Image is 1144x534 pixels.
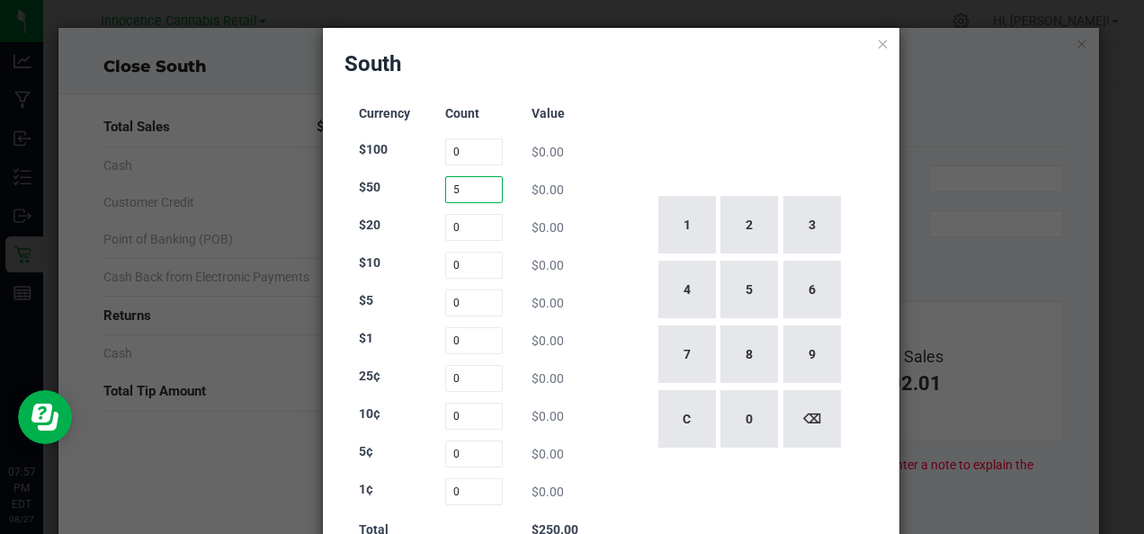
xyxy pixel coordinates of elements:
input: Count [445,441,503,467]
label: $20 [359,216,380,235]
span: $0.00 [532,371,564,386]
h2: South [344,49,401,78]
button: 1 [658,196,716,254]
button: 5 [720,261,778,318]
label: 10¢ [359,405,380,423]
span: $0.00 [532,182,564,197]
button: 9 [783,325,841,383]
label: $5 [359,291,373,310]
button: C [658,390,716,448]
span: $0.00 [532,220,564,235]
label: $10 [359,254,380,272]
button: 4 [658,261,716,318]
button: 7 [658,325,716,383]
h3: Count [445,107,503,120]
span: $0.00 [532,485,564,499]
button: 2 [720,196,778,254]
span: $0.00 [532,409,564,423]
label: 25¢ [359,367,380,386]
input: Count [445,403,503,430]
input: Count [445,252,503,279]
input: Count [445,214,503,241]
input: Count [445,365,503,392]
input: Count [445,289,503,316]
button: 3 [783,196,841,254]
label: $50 [359,178,380,197]
input: Count [445,327,503,354]
button: 8 [720,325,778,383]
button: 0 [720,390,778,448]
label: $1 [359,329,373,348]
iframe: Resource center [18,390,72,444]
input: Count [445,138,503,165]
span: $0.00 [532,334,564,348]
span: $0.00 [532,296,564,310]
input: Count [445,176,503,203]
button: 6 [783,261,841,318]
h3: Value [532,107,589,120]
input: Count [445,478,503,505]
span: $0.00 [532,145,564,159]
span: $0.00 [532,447,564,461]
h3: Currency [359,107,416,120]
label: $100 [359,140,388,159]
label: 5¢ [359,442,373,461]
button: ⌫ [783,390,841,448]
label: 1¢ [359,480,373,499]
span: $0.00 [532,258,564,272]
